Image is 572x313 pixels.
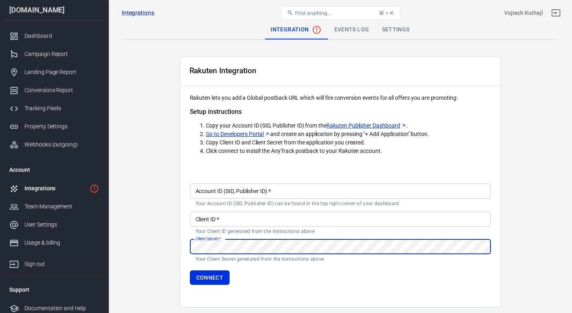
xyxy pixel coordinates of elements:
div: Property Settings [24,122,99,131]
a: Conversions Report [3,81,106,99]
div: Tracking Pixels [24,104,99,113]
li: Account [3,160,106,179]
span: Integration [271,25,321,35]
a: Sign out [546,3,566,23]
div: Team Management [24,202,99,211]
a: Tracking Pixels [3,99,106,117]
div: [DOMAIN_NAME] [3,6,106,14]
a: Integrations [3,179,106,198]
span: Find anything... [295,10,332,16]
a: Webhooks (outgoing) [3,136,106,154]
span: Click connect to install the AnyTrack postback to your Rakuten account. [206,148,382,154]
li: Support [3,280,106,299]
span: and create an application by pressing "+ Add Application" button. [206,131,430,137]
a: Property Settings [3,117,106,136]
div: Events Log [328,20,376,39]
div: Dashboard [24,32,99,40]
p: Rakuten lets you add a Global postback URL which will fire conversion events for all offers you a... [190,94,491,102]
div: User Settings [24,220,99,229]
a: Campaign Report [3,45,106,63]
div: Account id: xaWMdHFr [504,9,543,17]
input: POIUYTREWQqwertyuiop123456789000 [190,212,491,227]
a: User Settings [3,216,106,234]
a: Integrations [122,9,155,17]
svg: Incomplete Setup [312,25,322,35]
label: Client Secret [195,236,221,242]
button: Connect [190,270,230,285]
div: Landing Page Report [24,68,99,76]
span: Copy your Account ID (SID, Publisher ID) from the . [206,122,408,129]
div: Integrations [24,184,86,193]
div: Documentation and Help [24,304,99,313]
a: Go to Developers Portal [206,130,271,138]
div: Rakuten Integration [189,66,256,75]
a: Rakuten Publisher Dashboard [326,121,407,130]
a: Team Management [3,198,106,216]
a: Landing Page Report [3,63,106,81]
p: Your Account ID (SID, Publisher ID) can be found in the top right corner of your dashboard [195,200,485,207]
span: Copy Client ID and Client Secret from the application you created. [206,139,366,146]
div: ⌘ + K [379,10,394,16]
div: Conversions Report [24,86,99,95]
div: Webhooks (outgoing) [24,140,99,149]
button: Find anything...⌘ + K [280,6,401,20]
div: Settings [376,20,416,39]
p: Your Client ID generated from the instructions above [195,228,485,235]
div: Sign out [24,260,99,268]
input: 123456 [190,183,491,198]
a: Dashboard [3,27,106,45]
a: Usage & billing [3,234,106,252]
div: Campaign Report [24,50,99,58]
a: Sign out [3,252,106,273]
p: Your Client Secret generated from the instructions above [195,256,485,262]
svg: 1 networks not verified yet [90,184,99,194]
h5: Setup instructions [190,108,491,116]
div: Usage & billing [24,239,99,247]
